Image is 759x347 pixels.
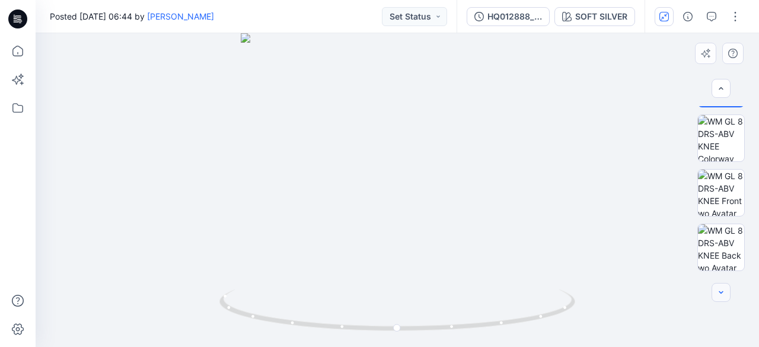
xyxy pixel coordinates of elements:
[487,10,542,23] div: HQ012888_ ADM_SMOCKED WAIST DRESS
[698,170,744,216] img: WM GL 8 DRS-ABV KNEE Front wo Avatar
[467,7,550,26] button: HQ012888_ ADM_SMOCKED WAIST DRESS
[147,11,214,21] a: [PERSON_NAME]
[575,10,627,23] div: SOFT SILVER
[50,10,214,23] span: Posted [DATE] 06:44 by
[678,7,697,26] button: Details
[554,7,635,26] button: SOFT SILVER
[698,224,744,270] img: WM GL 8 DRS-ABV KNEE Back wo Avatar
[698,115,744,161] img: WM GL 8 DRS-ABV KNEE Colorway wo Avatar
